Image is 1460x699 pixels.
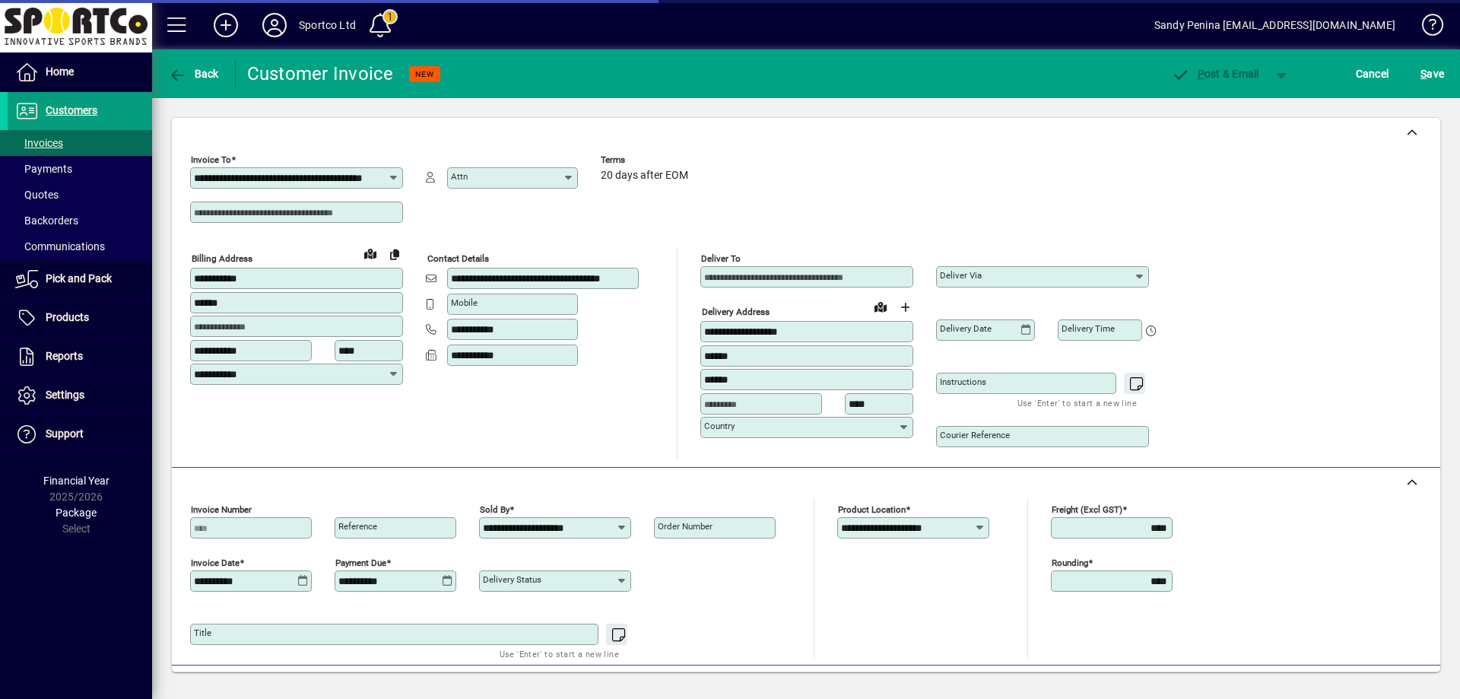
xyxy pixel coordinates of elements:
[8,130,152,156] a: Invoices
[940,430,1010,440] mat-label: Courier Reference
[8,338,152,376] a: Reports
[8,208,152,234] a: Backorders
[46,389,84,401] span: Settings
[1154,13,1395,37] div: Sandy Penina [EMAIL_ADDRESS][DOMAIN_NAME]
[202,11,250,39] button: Add
[15,163,72,175] span: Payments
[8,53,152,91] a: Home
[191,504,252,515] mat-label: Invoice number
[601,155,692,165] span: Terms
[8,234,152,259] a: Communications
[838,504,906,515] mat-label: Product location
[46,272,112,284] span: Pick and Pack
[43,475,109,487] span: Financial Year
[1017,394,1137,411] mat-hint: Use 'Enter' to start a new line
[358,241,382,265] a: View on map
[46,104,97,116] span: Customers
[250,11,299,39] button: Profile
[194,628,211,638] mat-label: Title
[1062,323,1115,334] mat-label: Delivery time
[46,65,74,78] span: Home
[56,507,97,519] span: Package
[335,558,386,568] mat-label: Payment due
[1417,60,1448,87] button: Save
[8,156,152,182] a: Payments
[940,270,982,281] mat-label: Deliver via
[15,189,59,201] span: Quotes
[191,154,231,165] mat-label: Invoice To
[658,521,713,532] mat-label: Order number
[940,377,986,387] mat-label: Instructions
[247,62,394,86] div: Customer Invoice
[1052,504,1122,515] mat-label: Freight (excl GST)
[868,294,893,319] a: View on map
[1352,60,1393,87] button: Cancel
[451,171,468,182] mat-label: Attn
[893,295,917,319] button: Choose address
[15,240,105,253] span: Communications
[1052,558,1088,568] mat-label: Rounding
[1163,60,1267,87] button: Post & Email
[191,558,240,568] mat-label: Invoice date
[8,260,152,298] a: Pick and Pack
[152,60,236,87] app-page-header-button: Back
[1198,68,1204,80] span: P
[1411,3,1441,52] a: Knowledge Base
[480,504,509,515] mat-label: Sold by
[701,253,741,264] mat-label: Deliver To
[1420,68,1427,80] span: S
[8,182,152,208] a: Quotes
[382,242,407,266] button: Copy to Delivery address
[8,299,152,337] a: Products
[1356,62,1389,86] span: Cancel
[500,645,619,662] mat-hint: Use 'Enter' to start a new line
[46,427,84,440] span: Support
[8,377,152,415] a: Settings
[451,297,478,308] mat-label: Mobile
[1171,68,1259,80] span: ost & Email
[299,13,356,37] div: Sportco Ltd
[168,68,219,80] span: Back
[164,60,223,87] button: Back
[415,69,434,79] span: NEW
[338,521,377,532] mat-label: Reference
[46,311,89,323] span: Products
[483,574,541,585] mat-label: Delivery status
[46,350,83,362] span: Reports
[1420,62,1444,86] span: ave
[8,415,152,453] a: Support
[601,170,688,182] span: 20 days after EOM
[15,137,63,149] span: Invoices
[15,214,78,227] span: Backorders
[940,323,992,334] mat-label: Delivery date
[704,421,735,431] mat-label: Country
